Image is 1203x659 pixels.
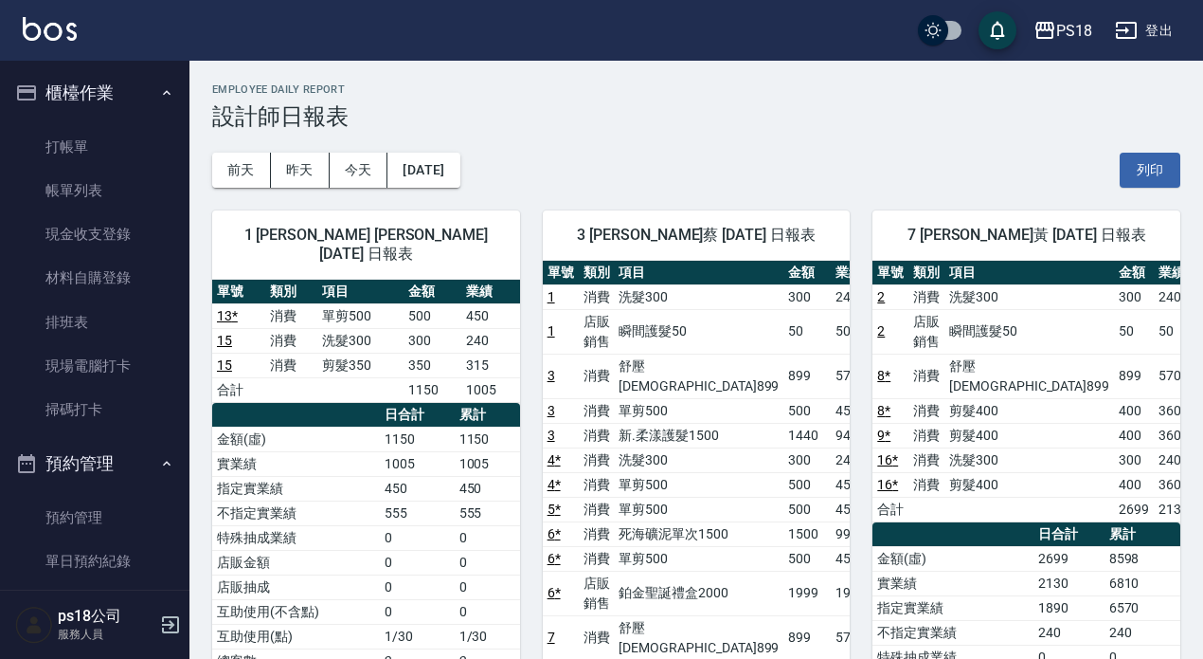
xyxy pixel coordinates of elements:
[380,451,454,476] td: 1005
[212,451,380,476] td: 實業績
[317,280,404,304] th: 項目
[614,522,783,546] td: 死海礦泥單次1500
[271,153,330,188] button: 昨天
[872,595,1033,620] td: 指定實業績
[548,289,555,304] a: 1
[1114,309,1154,354] td: 50
[461,328,519,353] td: 240
[908,448,944,472] td: 消費
[1026,11,1100,50] button: PS18
[548,403,555,418] a: 3
[831,497,878,522] td: 450
[455,476,520,501] td: 450
[1154,284,1194,309] td: 240
[212,153,271,188] button: 前天
[212,280,265,304] th: 單號
[1120,153,1180,188] button: 列印
[455,451,520,476] td: 1005
[380,550,454,575] td: 0
[8,583,182,627] a: 單週預約紀錄
[831,472,878,497] td: 450
[579,309,615,354] td: 店販銷售
[579,497,615,522] td: 消費
[579,571,615,615] td: 店販銷售
[1114,472,1154,497] td: 400
[831,571,878,615] td: 1999
[380,599,454,624] td: 0
[1114,284,1154,309] td: 300
[1154,354,1194,398] td: 570
[1154,472,1194,497] td: 360
[831,546,878,571] td: 450
[579,354,615,398] td: 消費
[455,599,520,624] td: 0
[212,575,380,599] td: 店販抽成
[1154,448,1194,472] td: 240
[831,309,878,354] td: 50
[1033,546,1104,571] td: 2699
[944,309,1114,354] td: 瞬間護髮50
[8,344,182,388] a: 現場電腦打卡
[783,546,831,571] td: 500
[212,103,1180,130] h3: 設計師日報表
[217,333,232,348] a: 15
[831,354,878,398] td: 570
[831,522,878,546] td: 990
[317,303,404,328] td: 單剪500
[1033,595,1104,620] td: 1890
[831,423,878,448] td: 948
[614,398,783,423] td: 單剪500
[1056,19,1092,43] div: PS18
[265,303,318,328] td: 消費
[212,624,380,649] td: 互助使用(點)
[1114,448,1154,472] td: 300
[908,354,944,398] td: 消費
[579,546,615,571] td: 消費
[212,83,1180,96] h2: Employee Daily Report
[783,423,831,448] td: 1440
[23,17,77,41] img: Logo
[8,212,182,256] a: 現金收支登錄
[579,423,615,448] td: 消費
[455,525,520,550] td: 0
[380,427,454,451] td: 1150
[872,620,1033,645] td: 不指定實業績
[212,280,520,403] table: a dense table
[8,301,182,344] a: 排班表
[330,153,388,188] button: 今天
[831,398,878,423] td: 450
[1104,571,1180,595] td: 6810
[380,403,454,428] th: 日合計
[380,575,454,599] td: 0
[877,323,885,339] a: 2
[579,448,615,472] td: 消費
[872,546,1033,571] td: 金額(虛)
[908,309,944,354] td: 店販銷售
[831,448,878,472] td: 240
[783,497,831,522] td: 500
[614,497,783,522] td: 單剪500
[831,261,878,285] th: 業績
[461,280,519,304] th: 業績
[783,284,831,309] td: 300
[944,354,1114,398] td: 舒壓[DEMOGRAPHIC_DATA]899
[1114,261,1154,285] th: 金額
[783,472,831,497] td: 500
[614,571,783,615] td: 鉑金聖誕禮盒2000
[783,309,831,354] td: 50
[212,599,380,624] td: 互助使用(不含點)
[8,388,182,431] a: 掃碼打卡
[877,289,885,304] a: 2
[8,169,182,212] a: 帳單列表
[1154,261,1194,285] th: 業績
[1114,398,1154,423] td: 400
[872,571,1033,595] td: 實業績
[783,354,831,398] td: 899
[455,501,520,525] td: 555
[404,303,461,328] td: 500
[1104,620,1180,645] td: 240
[212,377,265,402] td: 合計
[944,423,1114,448] td: 剪髮400
[265,280,318,304] th: 類別
[614,284,783,309] td: 洗髮300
